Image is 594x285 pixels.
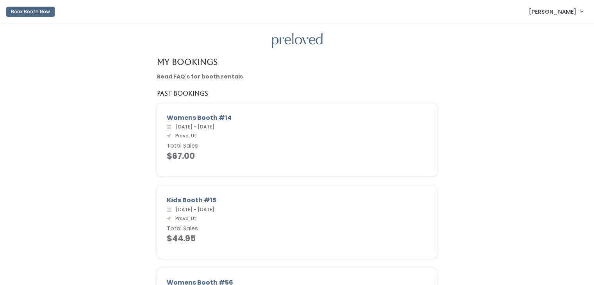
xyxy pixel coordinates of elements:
h4: $44.95 [167,234,427,243]
a: [PERSON_NAME] [521,3,591,20]
span: [DATE] - [DATE] [173,123,214,130]
h5: Past Bookings [157,90,208,97]
h6: Total Sales [167,143,427,149]
h6: Total Sales [167,226,427,232]
span: Provo, Ut [172,132,196,139]
h4: My Bookings [157,57,218,66]
span: [PERSON_NAME] [529,7,576,16]
div: Kids Booth #15 [167,196,427,205]
h4: $67.00 [167,151,427,160]
div: Womens Booth #14 [167,113,427,123]
span: Provo, Ut [172,215,196,222]
img: preloved logo [272,33,323,48]
button: Book Booth Now [6,7,55,17]
a: Book Booth Now [6,3,55,20]
a: Read FAQ's for booth rentals [157,73,243,80]
span: [DATE] - [DATE] [173,206,214,213]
